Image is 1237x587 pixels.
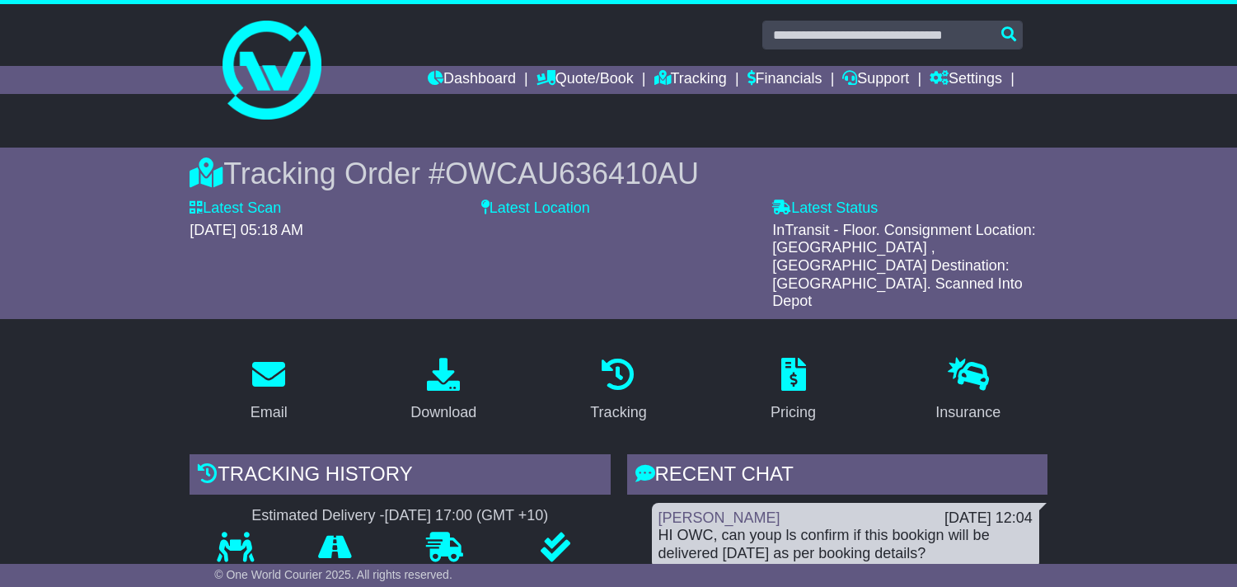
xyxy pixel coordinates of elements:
[935,402,1000,424] div: Insurance
[658,510,780,526] a: [PERSON_NAME]
[654,66,727,94] a: Tracking
[190,507,610,525] div: Estimated Delivery -
[579,352,657,430] a: Tracking
[240,352,298,430] a: Email
[944,510,1033,528] div: [DATE] 12:04
[190,454,610,499] div: Tracking history
[627,454,1047,499] div: RECENT CHAT
[190,222,303,238] span: [DATE] 05:18 AM
[251,402,288,424] div: Email
[658,527,1033,562] div: HI OWC, can youp ls confirm if this bookign will be delivered [DATE] as per booking details?
[445,157,699,190] span: OWCAU636410AU
[925,352,1011,430] a: Insurance
[410,402,476,424] div: Download
[772,200,878,218] label: Latest Status
[747,66,822,94] a: Financials
[590,402,646,424] div: Tracking
[384,507,548,525] div: [DATE] 17:00 (GMT +10)
[772,222,1035,309] span: InTransit - Floor. Consignment Location: [GEOGRAPHIC_DATA] , [GEOGRAPHIC_DATA] Destination: [GEOG...
[400,352,487,430] a: Download
[930,66,1002,94] a: Settings
[190,156,1047,191] div: Tracking Order #
[537,66,634,94] a: Quote/Book
[428,66,516,94] a: Dashboard
[214,568,452,581] span: © One World Courier 2025. All rights reserved.
[190,200,281,218] label: Latest Scan
[760,352,827,430] a: Pricing
[481,200,590,218] label: Latest Location
[842,66,909,94] a: Support
[771,402,816,424] div: Pricing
